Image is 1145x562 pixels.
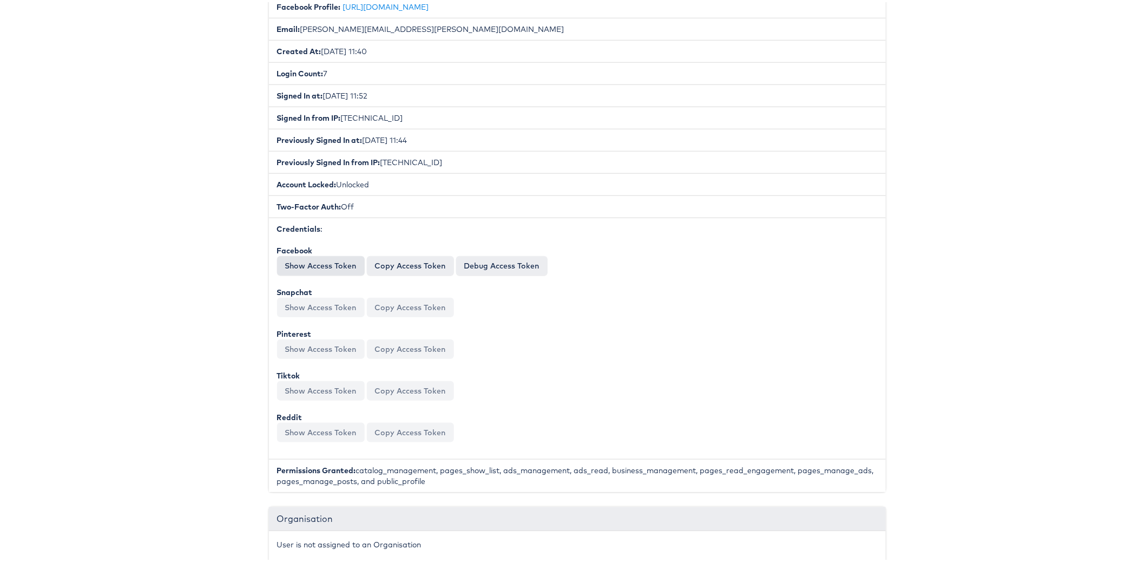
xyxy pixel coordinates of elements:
[277,463,356,473] b: Permissions Granted:
[277,44,321,54] b: Created At:
[277,379,365,398] button: Show Access Token
[277,22,300,32] b: Email:
[277,222,321,232] b: Credentials
[269,16,886,38] li: [PERSON_NAME][EMAIL_ADDRESS][PERSON_NAME][DOMAIN_NAME]
[277,369,300,378] b: Tiktok
[277,67,324,76] b: Login Count:
[277,337,365,357] button: Show Access Token
[277,421,365,440] button: Show Access Token
[277,254,365,273] button: Show Access Token
[277,111,341,121] b: Signed In from IP:
[367,296,454,315] button: Copy Access Token
[277,133,363,143] b: Previously Signed In at:
[277,285,313,295] b: Snapchat
[269,193,886,216] li: Off
[277,244,313,253] b: Facebook
[277,537,878,548] p: User is not assigned to an Organisation
[269,82,886,105] li: [DATE] 11:52
[277,178,337,187] b: Account Locked:
[269,215,886,458] li: :
[367,421,454,440] button: Copy Access Token
[277,327,312,337] b: Pinterest
[277,200,341,210] b: Two-Factor Auth:
[277,155,380,165] b: Previously Signed In from IP:
[367,337,454,357] button: Copy Access Token
[367,379,454,398] button: Copy Access Token
[269,171,886,194] li: Unlocked
[269,127,886,149] li: [DATE] 11:44
[269,457,886,490] li: catalog_management, pages_show_list, ads_management, ads_read, business_management, pages_read_en...
[456,254,548,273] a: Debug Access Token
[269,60,886,83] li: 7
[269,149,886,172] li: [TECHNICAL_ID]
[277,410,302,420] b: Reddit
[277,296,365,315] button: Show Access Token
[367,254,454,273] button: Copy Access Token
[269,38,886,61] li: [DATE] 11:40
[269,505,886,529] div: Organisation
[277,89,323,99] b: Signed In at:
[269,104,886,127] li: [TECHNICAL_ID]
